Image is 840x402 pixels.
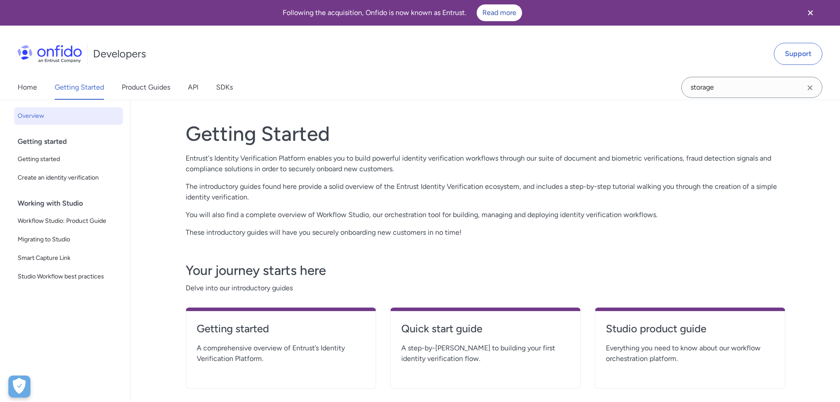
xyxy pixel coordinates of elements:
[477,4,522,21] a: Read more
[11,4,794,21] div: Following the acquisition, Onfido is now known as Entrust.
[122,75,170,100] a: Product Guides
[14,169,123,187] a: Create an identity verification
[186,121,785,146] h1: Getting Started
[774,43,822,65] a: Support
[216,75,233,100] a: SDKs
[18,111,119,121] span: Overview
[18,195,127,212] div: Working with Studio
[606,322,774,343] a: Studio product guide
[606,343,774,364] span: Everything you need to know about our workflow orchestration platform.
[18,253,119,263] span: Smart Capture Link
[401,322,570,343] a: Quick start guide
[18,45,82,63] img: Onfido Logo
[197,322,365,336] h4: Getting started
[186,227,785,238] p: These introductory guides will have you securely onboarding new customers in no time!
[18,216,119,226] span: Workflow Studio: Product Guide
[18,133,127,150] div: Getting started
[8,376,30,398] button: Open Preferences
[186,181,785,203] p: The introductory guides found here provide a solid overview of the Entrust Identity Verification ...
[18,75,37,100] a: Home
[14,231,123,248] a: Migrating to Studio
[18,154,119,165] span: Getting started
[197,322,365,343] a: Getting started
[8,376,30,398] div: Cookie Preferences
[681,77,822,98] input: Onfido search input field
[14,268,123,286] a: Studio Workflow best practices
[14,150,123,168] a: Getting started
[18,234,119,245] span: Migrating to Studio
[794,2,827,24] button: Close banner
[18,173,119,183] span: Create an identity verification
[186,262,785,279] h3: Your journey starts here
[197,343,365,364] span: A comprehensive overview of Entrust’s Identity Verification Platform.
[93,47,146,61] h1: Developers
[186,153,785,174] p: Entrust's Identity Verification Platform enables you to build powerful identity verification work...
[186,210,785,220] p: You will also find a complete overview of Workflow Studio, our orchestration tool for building, m...
[186,283,785,293] span: Delve into our introductory guides
[401,343,570,364] span: A step-by-[PERSON_NAME] to building your first identity verification flow.
[606,322,774,336] h4: Studio product guide
[14,212,123,230] a: Workflow Studio: Product Guide
[805,83,815,93] svg: Clear search field button
[401,322,570,336] h4: Quick start guide
[14,249,123,267] a: Smart Capture Link
[55,75,104,100] a: Getting Started
[188,75,198,100] a: API
[805,8,816,18] svg: Close banner
[18,271,119,282] span: Studio Workflow best practices
[14,107,123,125] a: Overview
